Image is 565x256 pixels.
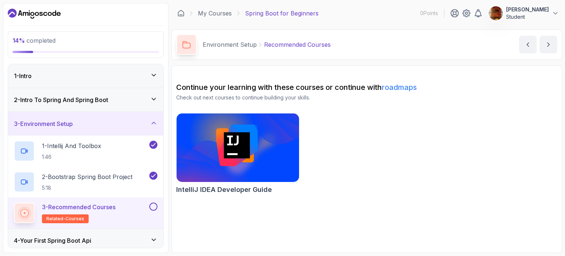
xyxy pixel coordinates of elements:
[42,141,101,150] p: 1 - Intellij And Toolbox
[506,13,549,21] p: Student
[14,236,91,245] h3: 4 - Your First Spring Boot Api
[14,203,157,223] button: 3-Recommended Coursesrelated-courses
[382,83,417,92] a: roadmaps
[8,8,61,20] a: Dashboard
[8,229,163,252] button: 4-Your First Spring Boot Api
[42,153,101,161] p: 1:46
[264,40,331,49] p: Recommended Courses
[488,6,559,21] button: user profile image[PERSON_NAME]Student
[13,37,25,44] span: 14 %
[176,185,272,195] h2: IntelliJ IDEA Developer Guide
[8,64,163,88] button: 1-Intro
[176,113,299,195] a: IntelliJ IDEA Developer Guide cardIntelliJ IDEA Developer Guide
[177,113,299,182] img: IntelliJ IDEA Developer Guide card
[46,216,84,222] span: related-courses
[13,37,56,44] span: completed
[203,40,257,49] p: Environment Setup
[420,10,438,17] p: 0 Points
[14,119,73,128] h3: 3 - Environment Setup
[14,141,157,161] button: 1-Intellij And Toolbox1:46
[14,95,108,104] h3: 2 - Intro To Spring And Spring Boot
[14,172,157,192] button: 2-Bootstrap Spring Boot Project5:18
[176,94,557,101] p: Check out next courses to continue building your skills.
[506,6,549,13] p: [PERSON_NAME]
[14,71,32,80] h3: 1 - Intro
[519,36,537,53] button: previous content
[540,36,557,53] button: next content
[42,172,132,181] p: 2 - Bootstrap Spring Boot Project
[176,82,557,92] h2: Continue your learning with these courses or continue with
[42,203,116,211] p: 3 - Recommended Courses
[8,112,163,136] button: 3-Environment Setup
[489,6,503,20] img: user profile image
[245,9,319,18] p: Spring Boot for Beginners
[42,184,132,192] p: 5:18
[8,88,163,112] button: 2-Intro To Spring And Spring Boot
[198,9,232,18] a: My Courses
[177,10,185,17] a: Dashboard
